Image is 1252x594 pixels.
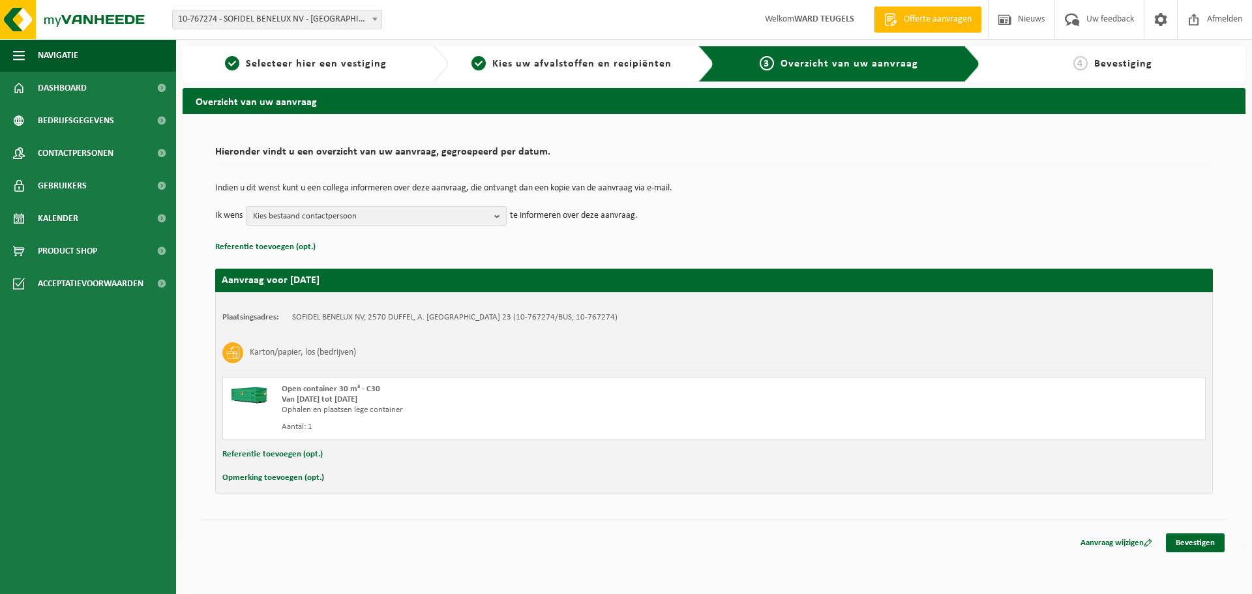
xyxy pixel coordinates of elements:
[1073,56,1088,70] span: 4
[189,56,423,72] a: 1Selecteer hier een vestiging
[282,385,380,393] span: Open container 30 m³ - C30
[173,10,381,29] span: 10-767274 - SOFIDEL BENELUX NV - DUFFEL
[246,206,507,226] button: Kies bestaand contactpersoon
[222,469,324,486] button: Opmerking toevoegen (opt.)
[250,342,356,363] h3: Karton/papier, los (bedrijven)
[38,39,78,72] span: Navigatie
[38,202,78,235] span: Kalender
[794,14,854,24] strong: WARD TEUGELS
[510,206,638,226] p: te informeren over deze aanvraag.
[1166,533,1225,552] a: Bevestigen
[225,56,239,70] span: 1
[760,56,774,70] span: 3
[471,56,486,70] span: 2
[1094,59,1152,69] span: Bevestiging
[1071,533,1162,552] a: Aanvraag wijzigen
[781,59,918,69] span: Overzicht van uw aanvraag
[38,72,87,104] span: Dashboard
[455,56,689,72] a: 2Kies uw afvalstoffen en recipiënten
[282,405,766,415] div: Ophalen en plaatsen lege container
[222,313,279,321] strong: Plaatsingsadres:
[38,267,143,300] span: Acceptatievoorwaarden
[38,235,97,267] span: Product Shop
[292,312,618,323] td: SOFIDEL BENELUX NV, 2570 DUFFEL, A. [GEOGRAPHIC_DATA] 23 (10-767274/BUS, 10-767274)
[215,147,1213,164] h2: Hieronder vindt u een overzicht van uw aanvraag, gegroepeerd per datum.
[38,104,114,137] span: Bedrijfsgegevens
[38,137,113,170] span: Contactpersonen
[38,170,87,202] span: Gebruikers
[874,7,981,33] a: Offerte aanvragen
[492,59,672,69] span: Kies uw afvalstoffen en recipiënten
[901,13,975,26] span: Offerte aanvragen
[222,275,320,286] strong: Aanvraag voor [DATE]
[246,59,387,69] span: Selecteer hier een vestiging
[230,384,269,404] img: HK-XC-30-GN-00.png
[183,88,1245,113] h2: Overzicht van uw aanvraag
[215,239,316,256] button: Referentie toevoegen (opt.)
[215,184,1213,193] p: Indien u dit wenst kunt u een collega informeren over deze aanvraag, die ontvangt dan een kopie v...
[253,207,489,226] span: Kies bestaand contactpersoon
[215,206,243,226] p: Ik wens
[222,446,323,463] button: Referentie toevoegen (opt.)
[282,395,357,404] strong: Van [DATE] tot [DATE]
[282,422,766,432] div: Aantal: 1
[172,10,382,29] span: 10-767274 - SOFIDEL BENELUX NV - DUFFEL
